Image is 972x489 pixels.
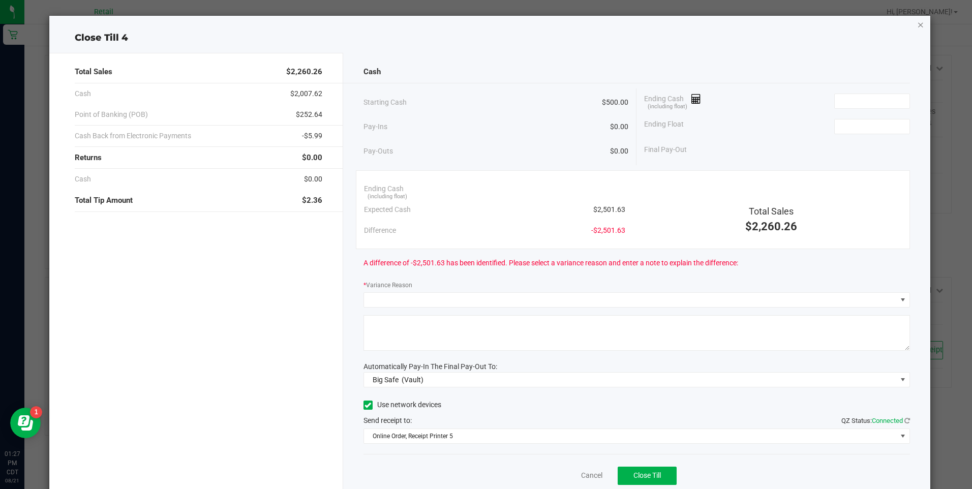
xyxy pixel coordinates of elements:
span: $0.00 [304,174,322,185]
label: Use network devices [363,400,441,410]
span: $2,007.62 [290,88,322,99]
span: $2,260.26 [745,220,797,233]
span: Cash [75,174,91,185]
iframe: Resource center unread badge [30,406,42,418]
span: Total Sales [749,206,794,217]
span: A difference of -$2,501.63 has been identified. Please select a variance reason and enter a note ... [363,258,738,268]
label: Variance Reason [363,281,412,290]
span: Cash [363,66,381,78]
span: (including float) [368,193,407,201]
span: Connected [872,417,903,424]
span: $500.00 [602,97,628,108]
span: Ending Cash [364,184,404,194]
button: Close Till [618,467,677,485]
span: $0.00 [302,152,322,164]
span: Cash Back from Electronic Payments [75,131,191,141]
iframe: Resource center [10,408,41,438]
span: Automatically Pay-In The Final Pay-Out To: [363,362,497,371]
span: Starting Cash [363,97,407,108]
div: Returns [75,147,322,169]
span: Total Sales [75,66,112,78]
span: (including float) [648,103,687,111]
span: Cash [75,88,91,99]
span: Ending Float [644,119,684,134]
span: Total Tip Amount [75,195,133,206]
a: Cancel [581,470,602,481]
span: -$5.99 [302,131,322,141]
span: $0.00 [610,146,628,157]
span: $0.00 [610,121,628,132]
span: Pay-Outs [363,146,393,157]
div: Close Till 4 [49,31,930,45]
span: Big Safe [373,376,399,384]
span: Difference [364,225,396,236]
span: Final Pay-Out [644,144,687,155]
span: Pay-Ins [363,121,387,132]
span: Send receipt to: [363,416,412,424]
span: $2,501.63 [593,204,625,215]
span: Point of Banking (POB) [75,109,148,120]
span: Ending Cash [644,94,701,109]
span: Online Order, Receipt Printer 5 [364,429,897,443]
span: $2,260.26 [286,66,322,78]
span: (Vault) [402,376,423,384]
span: QZ Status: [841,417,910,424]
span: -$2,501.63 [591,225,625,236]
span: Expected Cash [364,204,411,215]
span: $2.36 [302,195,322,206]
span: Close Till [633,471,661,479]
span: $252.64 [296,109,322,120]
